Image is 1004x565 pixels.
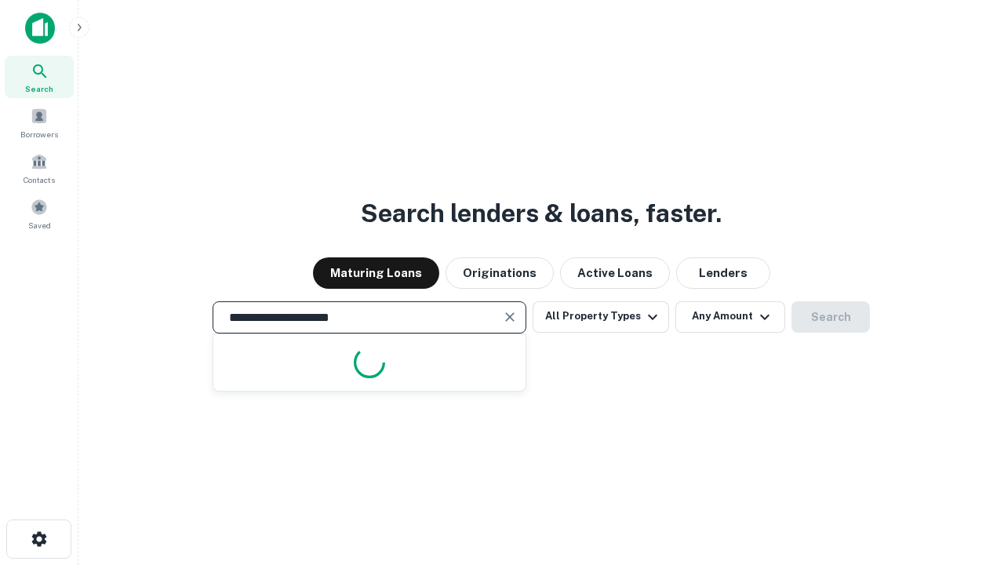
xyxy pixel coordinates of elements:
[533,301,669,333] button: All Property Types
[560,257,670,289] button: Active Loans
[446,257,554,289] button: Originations
[499,306,521,328] button: Clear
[28,219,51,231] span: Saved
[25,82,53,95] span: Search
[676,257,770,289] button: Lenders
[5,192,74,235] a: Saved
[5,101,74,144] a: Borrowers
[361,195,722,232] h3: Search lenders & loans, faster.
[24,173,55,186] span: Contacts
[675,301,785,333] button: Any Amount
[5,147,74,189] a: Contacts
[25,13,55,44] img: capitalize-icon.png
[313,257,439,289] button: Maturing Loans
[20,128,58,140] span: Borrowers
[926,439,1004,515] iframe: Chat Widget
[5,56,74,98] a: Search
